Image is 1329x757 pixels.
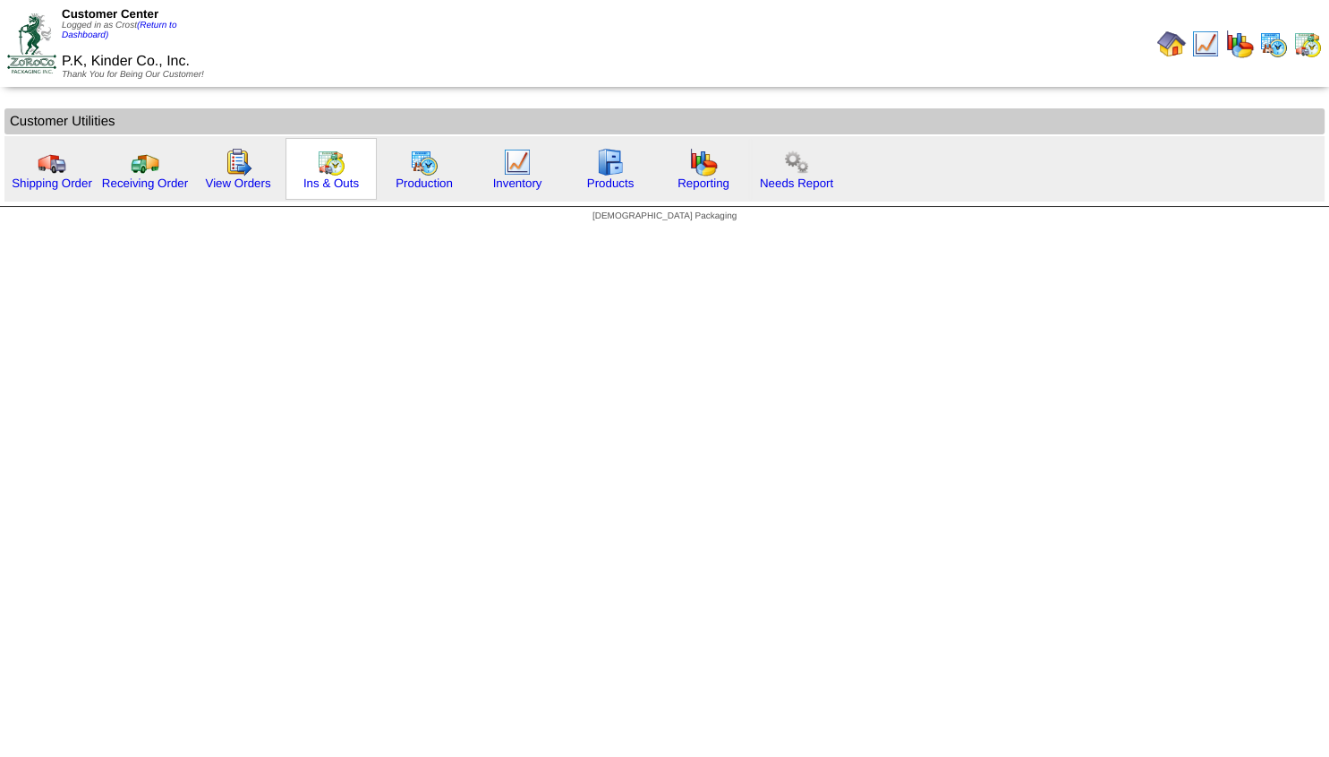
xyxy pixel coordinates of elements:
img: cabinet.gif [596,148,625,176]
a: Production [396,176,453,190]
a: View Orders [205,176,270,190]
a: Inventory [493,176,542,190]
a: Products [587,176,635,190]
a: (Return to Dashboard) [62,21,176,40]
img: truck2.gif [131,148,159,176]
span: Thank You for Being Our Customer! [62,70,204,80]
img: workflow.png [782,148,811,176]
span: Logged in as Crost [62,21,176,40]
img: calendarinout.gif [317,148,345,176]
span: Customer Center [62,7,158,21]
a: Needs Report [760,176,833,190]
img: workorder.gif [224,148,252,176]
img: home.gif [1157,30,1186,58]
img: calendarprod.gif [1259,30,1288,58]
td: Customer Utilities [4,108,1325,134]
img: ZoRoCo_Logo(Green%26Foil)%20jpg.webp [7,13,56,73]
img: graph.gif [689,148,718,176]
img: calendarinout.gif [1293,30,1322,58]
a: Ins & Outs [303,176,359,190]
img: line_graph.gif [503,148,532,176]
img: truck.gif [38,148,66,176]
a: Receiving Order [102,176,188,190]
a: Reporting [677,176,729,190]
img: graph.gif [1225,30,1254,58]
span: [DEMOGRAPHIC_DATA] Packaging [592,211,737,221]
img: line_graph.gif [1191,30,1220,58]
span: P.K, Kinder Co., Inc. [62,54,190,69]
img: calendarprod.gif [410,148,439,176]
a: Shipping Order [12,176,92,190]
